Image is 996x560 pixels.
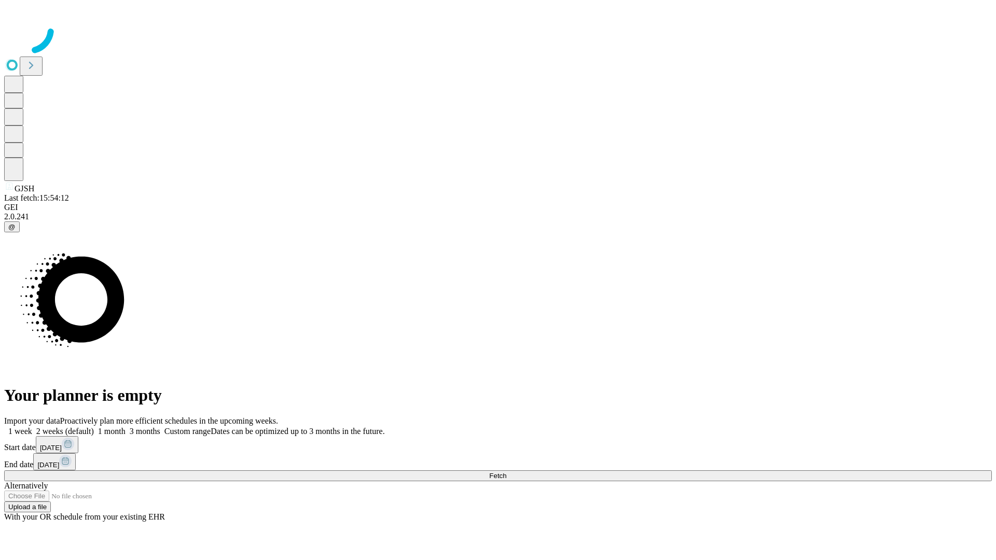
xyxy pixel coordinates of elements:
[4,193,69,202] span: Last fetch: 15:54:12
[33,453,76,470] button: [DATE]
[130,427,160,436] span: 3 months
[4,501,51,512] button: Upload a file
[164,427,211,436] span: Custom range
[37,461,59,469] span: [DATE]
[15,184,34,193] span: GJSH
[36,427,94,436] span: 2 weeks (default)
[4,203,992,212] div: GEI
[4,481,48,490] span: Alternatively
[4,416,60,425] span: Import your data
[4,470,992,481] button: Fetch
[4,436,992,453] div: Start date
[8,223,16,231] span: @
[36,436,78,453] button: [DATE]
[40,444,62,452] span: [DATE]
[4,453,992,470] div: End date
[4,221,20,232] button: @
[60,416,278,425] span: Proactively plan more efficient schedules in the upcoming weeks.
[8,427,32,436] span: 1 week
[4,386,992,405] h1: Your planner is empty
[211,427,384,436] span: Dates can be optimized up to 3 months in the future.
[4,512,165,521] span: With your OR schedule from your existing EHR
[489,472,506,480] span: Fetch
[4,212,992,221] div: 2.0.241
[98,427,126,436] span: 1 month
